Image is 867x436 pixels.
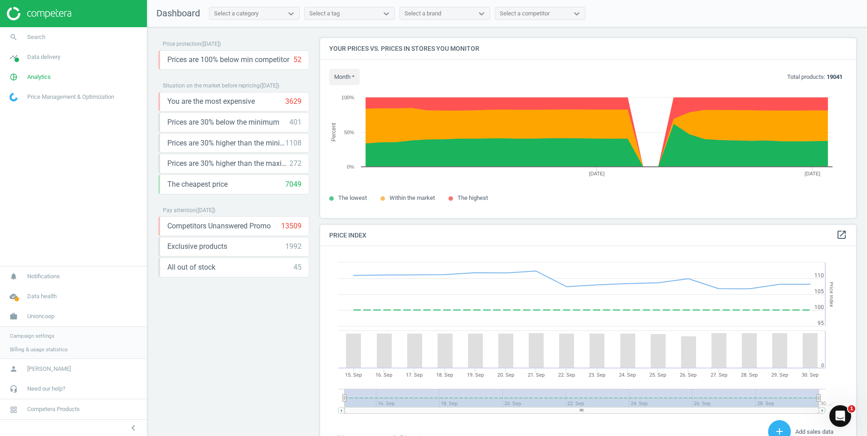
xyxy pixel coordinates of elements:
[167,221,271,231] span: Competitors Unanswered Promo
[375,372,392,378] tspan: 16. Sep
[406,372,423,378] tspan: 17. Sep
[285,138,302,148] div: 1108
[122,422,145,434] button: chevron_left
[711,372,727,378] tspan: 27. Sep
[214,10,258,18] div: Select a category
[167,262,215,272] span: All out of stock
[10,93,18,102] img: wGWNvw8QSZomAAAAABJRU5ErkJggg==
[558,372,575,378] tspan: 22. Sep
[500,10,550,18] div: Select a competitor
[741,372,758,378] tspan: 28. Sep
[820,401,832,407] tspan: 30. …
[167,242,227,252] span: Exclusive products
[341,95,354,100] text: 100%
[347,164,354,170] text: 0%
[836,229,847,241] a: open_in_new
[156,8,200,19] span: Dashboard
[27,365,71,373] span: [PERSON_NAME]
[827,73,843,80] b: 19041
[163,207,196,213] span: Pay attention
[589,372,605,378] tspan: 23. Sep
[167,117,279,127] span: Prices are 30% below the minimum
[828,282,834,307] tspan: Price Index
[338,194,367,201] span: The lowest
[814,272,824,279] text: 110
[787,73,843,81] p: Total products:
[497,372,514,378] tspan: 20. Sep
[10,332,54,339] span: Campaign settings
[27,312,54,320] span: Unioncoop
[390,194,435,201] span: Within the market
[619,372,636,378] tspan: 24. Sep
[27,385,65,393] span: Need our help?
[285,97,302,107] div: 3629
[818,320,824,326] text: 95
[27,93,114,101] span: Price Management & Optimization
[458,194,488,201] span: The highest
[404,10,441,18] div: Select a brand
[167,159,289,169] span: Prices are 30% higher than the maximal
[281,221,302,231] div: 13509
[5,288,22,305] i: cloud_done
[128,422,139,433] i: chevron_left
[436,372,453,378] tspan: 18. Sep
[5,380,22,397] i: headset_mic
[320,225,856,246] h4: Price Index
[528,372,545,378] tspan: 21. Sep
[167,55,289,65] span: Prices are 100% below min competitor
[5,48,22,66] i: timeline
[771,372,788,378] tspan: 29. Sep
[5,29,22,46] i: search
[10,346,68,353] span: Billing & usage statistics
[167,179,228,189] span: The cheapest price
[27,292,57,300] span: Data health
[836,229,847,240] i: open_in_new
[814,288,824,295] text: 105
[167,97,255,107] span: You are the most expensive
[7,7,71,20] img: ajHJNr6hYgQAAAAASUVORK5CYII=
[163,41,201,47] span: Price protection
[293,262,302,272] div: 45
[795,428,833,435] span: Add sales data
[829,405,851,427] iframe: Intercom live chat
[680,372,697,378] tspan: 26. Sep
[285,179,302,189] div: 7049
[163,82,260,89] span: Situation on the market before repricing
[802,372,818,378] tspan: 30. Sep
[821,363,824,368] text: 0
[649,372,666,378] tspan: 25. Sep
[329,69,360,85] button: month
[5,360,22,378] i: person
[320,38,856,59] h4: Your prices vs. prices in stores you monitor
[804,171,820,176] tspan: [DATE]
[289,159,302,169] div: 272
[27,53,60,61] span: Data delivery
[848,405,855,412] span: 1
[309,10,340,18] div: Select a tag
[289,117,302,127] div: 401
[285,242,302,252] div: 1992
[196,207,215,213] span: ( [DATE] )
[167,138,285,148] span: Prices are 30% higher than the minimum
[27,272,60,281] span: Notifications
[27,405,80,413] span: Competera Products
[331,122,337,141] tspan: Percent
[5,268,22,285] i: notifications
[27,73,51,81] span: Analytics
[260,82,279,89] span: ( [DATE] )
[467,372,484,378] tspan: 19. Sep
[201,41,221,47] span: ( [DATE] )
[5,308,22,325] i: work
[345,372,362,378] tspan: 15. Sep
[27,33,45,41] span: Search
[293,55,302,65] div: 52
[589,171,605,176] tspan: [DATE]
[814,304,824,310] text: 100
[344,130,354,135] text: 50%
[5,68,22,86] i: pie_chart_outlined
